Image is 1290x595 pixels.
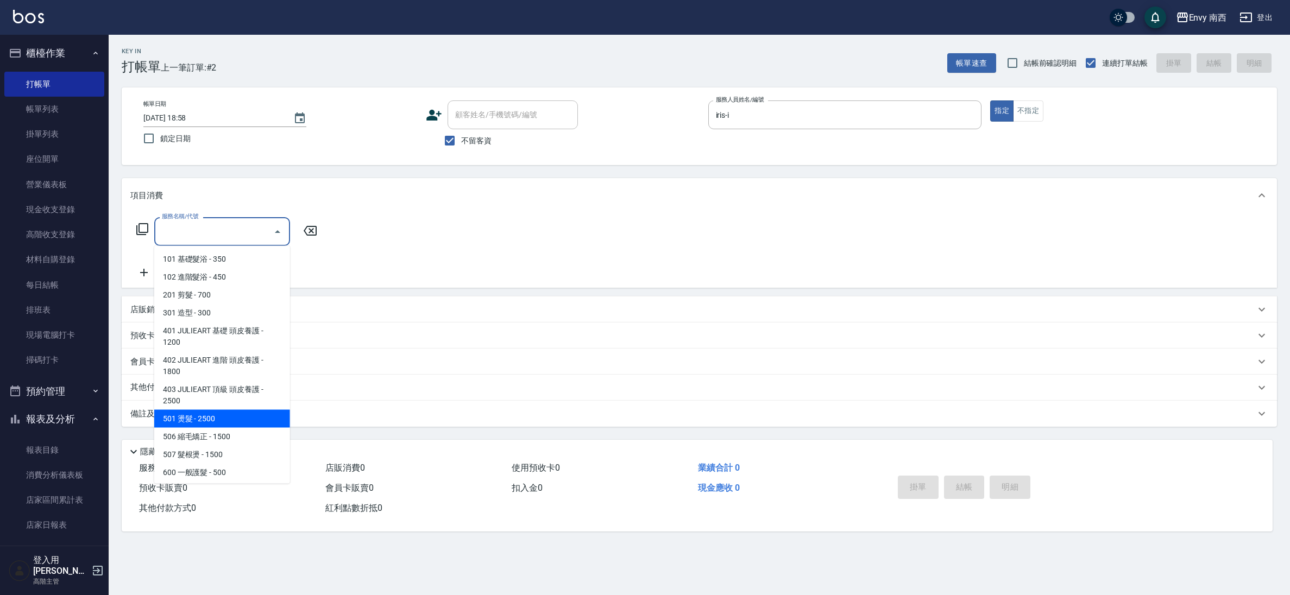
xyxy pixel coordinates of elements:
[154,428,290,446] span: 506 縮毛矯正 - 1500
[33,577,89,586] p: 高階主管
[4,347,104,372] a: 掃碼打卡
[1172,7,1231,29] button: Envy 南西
[4,172,104,197] a: 營業儀表板
[154,464,290,482] span: 600 一般護髮 - 500
[154,351,290,381] span: 402 JULIEART 進階 頭皮養護 - 1800
[4,72,104,97] a: 打帳單
[4,512,104,537] a: 店家日報表
[122,322,1277,349] div: 預收卡販賣
[4,297,104,322] a: 排班表
[4,463,104,488] a: 消費分析儀表板
[325,463,365,473] span: 店販消費 0
[122,349,1277,375] div: 會員卡銷售
[716,96,764,104] label: 服務人員姓名/編號
[143,100,166,108] label: 帳單日期
[1144,7,1166,28] button: save
[154,286,290,304] span: 201 剪髮 - 700
[140,446,189,458] p: 隱藏業績明細
[122,48,161,55] h2: Key In
[512,483,543,493] span: 扣入金 0
[130,382,185,394] p: 其他付款方式
[4,538,104,563] a: 店家排行榜
[130,190,163,201] p: 項目消費
[4,247,104,272] a: 材料自購登錄
[122,401,1277,427] div: 備註及來源
[130,356,171,368] p: 會員卡銷售
[130,330,171,341] p: 預收卡販賣
[139,463,179,473] span: 服務消費 0
[947,53,996,73] button: 帳單速查
[461,135,492,147] span: 不留客資
[4,122,104,147] a: 掛單列表
[287,105,313,131] button: Choose date, selected date is 2025-08-20
[130,304,163,315] p: 店販銷售
[512,463,560,473] span: 使用預收卡 0
[154,482,290,499] span: 601 RENATA 鉑金護髮 - 1200
[4,147,104,172] a: 座位開單
[139,483,187,493] span: 預收卡販賣 0
[33,555,89,577] h5: 登入用[PERSON_NAME]
[160,133,191,144] span: 鎖定日期
[154,322,290,351] span: 401 JULIEART 基礎 頭皮養護 - 1200
[13,10,44,23] img: Logo
[154,446,290,464] span: 507 髮根燙 - 1500
[698,483,740,493] span: 現金應收 0
[325,503,382,513] span: 紅利點數折抵 0
[698,463,740,473] span: 業績合計 0
[4,405,104,433] button: 報表及分析
[1024,58,1077,69] span: 結帳前確認明細
[4,488,104,512] a: 店家區間累計表
[9,560,30,581] img: Person
[1013,100,1043,122] button: 不指定
[143,109,282,127] input: YYYY/MM/DD hh:mm
[1189,11,1227,24] div: Envy 南西
[162,212,198,220] label: 服務名稱/代號
[154,381,290,410] span: 403 JULIEART 頂級 頭皮養護 - 2500
[4,377,104,406] button: 預約管理
[161,61,217,74] span: 上一筆訂單:#2
[4,438,104,463] a: 報表目錄
[139,503,196,513] span: 其他付款方式 0
[1102,58,1148,69] span: 連續打單結帳
[122,375,1277,401] div: 其他付款方式
[122,59,161,74] h3: 打帳單
[4,273,104,297] a: 每日結帳
[269,223,286,240] button: Close
[154,304,290,322] span: 301 造型 - 300
[4,197,104,222] a: 現金收支登錄
[4,97,104,122] a: 帳單列表
[325,483,374,493] span: 會員卡販賣 0
[154,268,290,286] span: 102 進階髮浴 - 450
[154,250,290,268] span: 101 基礎髮浴 - 350
[990,100,1014,122] button: 指定
[122,296,1277,322] div: 店販銷售
[130,408,171,420] p: 備註及來源
[154,410,290,428] span: 501 燙髮 - 2500
[4,322,104,347] a: 現場電腦打卡
[1235,8,1277,28] button: 登出
[4,39,104,67] button: 櫃檯作業
[122,178,1277,213] div: 項目消費
[4,222,104,247] a: 高階收支登錄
